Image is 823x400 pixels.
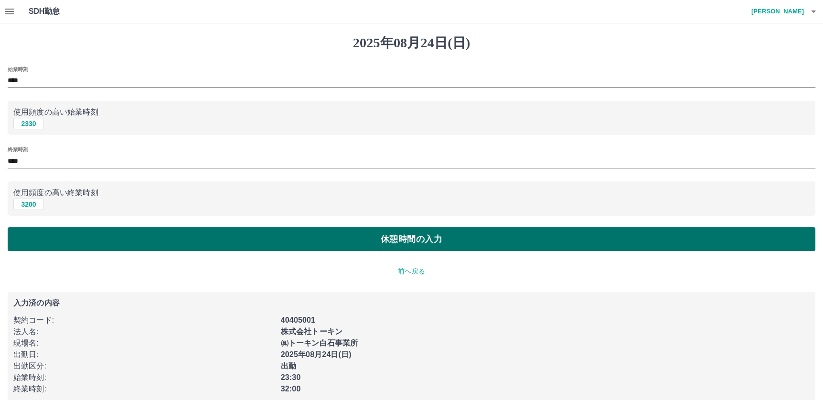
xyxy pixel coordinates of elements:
p: 契約コード : [13,315,275,326]
p: 始業時刻 : [13,372,275,383]
b: 40405001 [281,316,315,324]
p: 現場名 : [13,337,275,349]
b: 出勤 [281,362,296,370]
button: 2330 [13,118,44,129]
b: 株式会社トーキン [281,327,342,336]
button: 3200 [13,199,44,210]
b: ㈱トーキン白石事業所 [281,339,358,347]
p: 出勤日 : [13,349,275,360]
p: 前へ戻る [8,266,815,276]
h1: 2025年08月24日(日) [8,35,815,51]
p: 使用頻度の高い始業時刻 [13,106,810,118]
p: 入力済の内容 [13,299,810,307]
b: 32:00 [281,385,301,393]
p: 法人名 : [13,326,275,337]
p: 出勤区分 : [13,360,275,372]
b: 2025年08月24日(日) [281,350,352,358]
b: 23:30 [281,373,301,381]
button: 休憩時間の入力 [8,227,815,251]
p: 使用頻度の高い終業時刻 [13,187,810,199]
label: 終業時刻 [8,146,28,153]
label: 始業時刻 [8,65,28,73]
p: 終業時刻 : [13,383,275,395]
